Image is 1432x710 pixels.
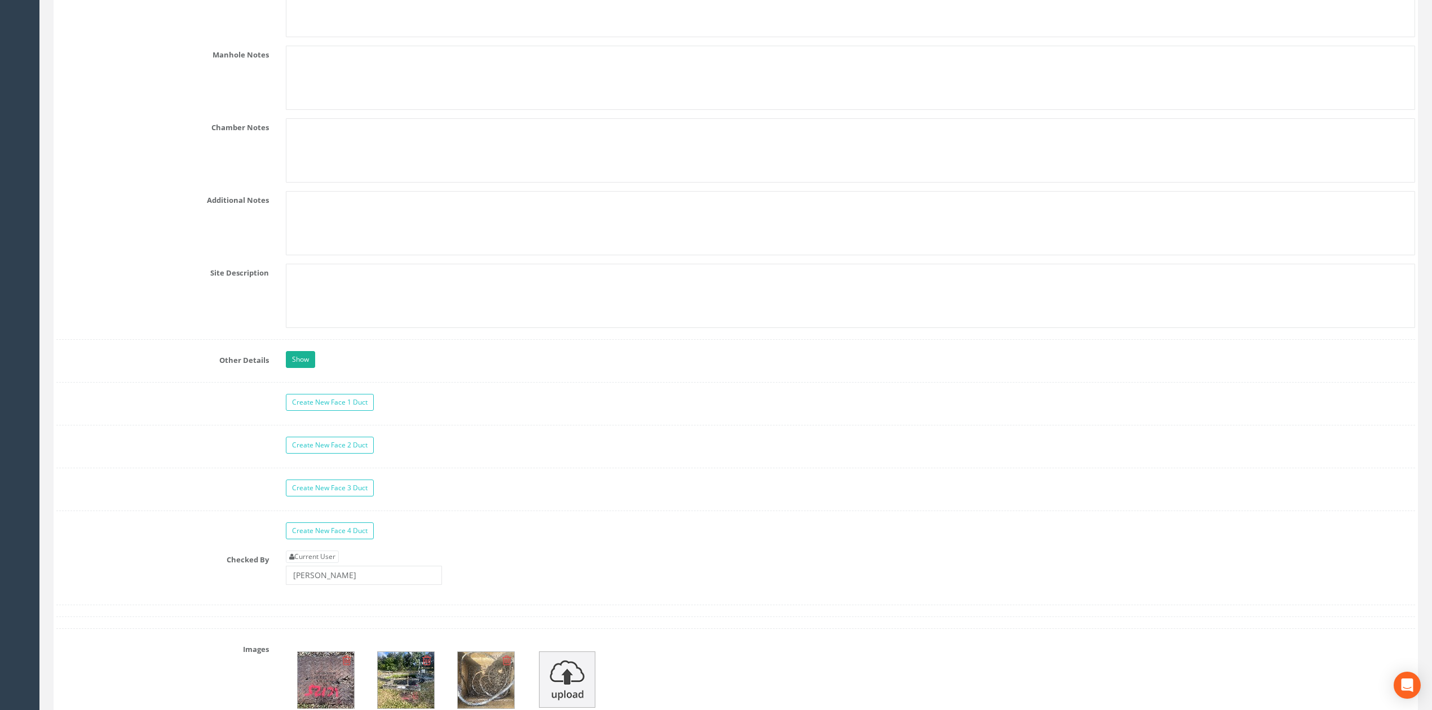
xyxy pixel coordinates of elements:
[286,351,315,368] a: Show
[48,46,277,60] label: Manhole Notes
[539,651,595,708] img: upload_icon.png
[286,437,374,454] a: Create New Face 2 Duct
[286,394,374,411] a: Create New Face 1 Duct
[48,118,277,133] label: Chamber Notes
[48,264,277,278] label: Site Description
[298,652,354,708] img: 2913171b-3370-74e8-1c80-777969fc27d7_dca9415c-9ddd-c067-231c-8d90aee87be5_thumb.jpg
[286,522,374,539] a: Create New Face 4 Duct
[378,652,434,708] img: 2913171b-3370-74e8-1c80-777969fc27d7_320c026e-084f-db2a-1a59-c3320208bd8f_thumb.jpg
[48,191,277,206] label: Additional Notes
[48,640,277,655] label: Images
[1394,672,1421,699] div: Open Intercom Messenger
[286,480,374,496] a: Create New Face 3 Duct
[458,652,514,708] img: 2913171b-3370-74e8-1c80-777969fc27d7_1241ab30-758b-bce2-241e-06280643bc14_thumb.jpg
[48,351,277,366] label: Other Details
[286,551,339,563] a: Current User
[48,551,277,565] label: Checked By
